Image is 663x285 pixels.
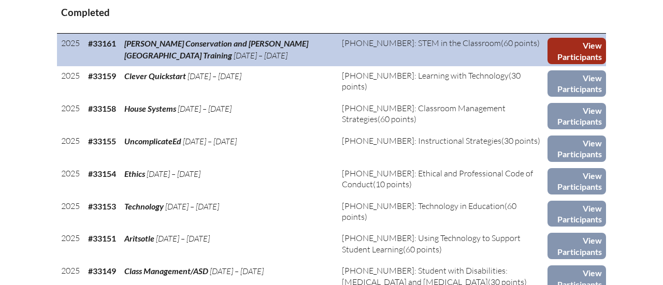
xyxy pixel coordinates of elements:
[338,66,547,99] td: (30 points)
[547,136,606,162] a: View Participants
[88,38,116,48] b: #33161
[88,233,116,243] b: #33151
[338,99,547,131] td: (60 points)
[338,131,547,164] td: (30 points)
[165,201,219,212] span: [DATE] – [DATE]
[547,201,606,227] a: View Participants
[547,233,606,259] a: View Participants
[156,233,210,244] span: [DATE] – [DATE]
[124,233,154,243] span: Aritsotle
[88,103,116,113] b: #33158
[342,103,506,124] span: [PHONE_NUMBER]: Classroom Management Strategies
[547,103,606,129] a: View Participants
[234,50,287,61] span: [DATE] – [DATE]
[57,131,84,164] td: 2025
[183,136,237,146] span: [DATE] – [DATE]
[547,70,606,97] a: View Participants
[342,70,509,81] span: [PHONE_NUMBER]: Learning with Technology
[124,103,176,113] span: House Systems
[61,6,602,19] h3: Completed
[124,169,145,178] span: Ethics
[124,266,208,276] span: Class Management/ASD
[57,164,84,197] td: 2025
[342,168,533,189] span: [PHONE_NUMBER]: Ethical and Professional Code of Conduct
[338,229,547,261] td: (60 points)
[57,99,84,131] td: 2025
[147,169,200,179] span: [DATE] – [DATE]
[342,233,521,254] span: [PHONE_NUMBER]: Using Technology to Support Student Learning
[338,34,547,66] td: (60 points)
[342,38,501,48] span: [PHONE_NUMBER]: STEM in the Classroom
[338,197,547,229] td: (60 points)
[188,71,241,81] span: [DATE] – [DATE]
[88,266,116,276] b: #33149
[57,197,84,229] td: 2025
[88,201,116,211] b: #33153
[210,266,264,276] span: [DATE] – [DATE]
[178,103,232,114] span: [DATE] – [DATE]
[57,229,84,261] td: 2025
[88,136,116,146] b: #33155
[342,136,501,146] span: [PHONE_NUMBER]: Instructional Strategies
[57,66,84,99] td: 2025
[342,201,505,211] span: [PHONE_NUMBER]: Technology in Education
[88,169,116,178] b: #33154
[547,38,606,64] a: View Participants
[547,168,606,194] a: View Participants
[88,71,116,81] b: #33159
[338,164,547,197] td: (10 points)
[57,34,84,66] td: 2025
[124,38,308,59] span: [PERSON_NAME] Conservation and [PERSON_NAME][GEOGRAPHIC_DATA] Training
[124,201,164,211] span: Technology
[124,136,181,146] span: UncomplicateEd
[124,71,186,81] span: Clever Quickstart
